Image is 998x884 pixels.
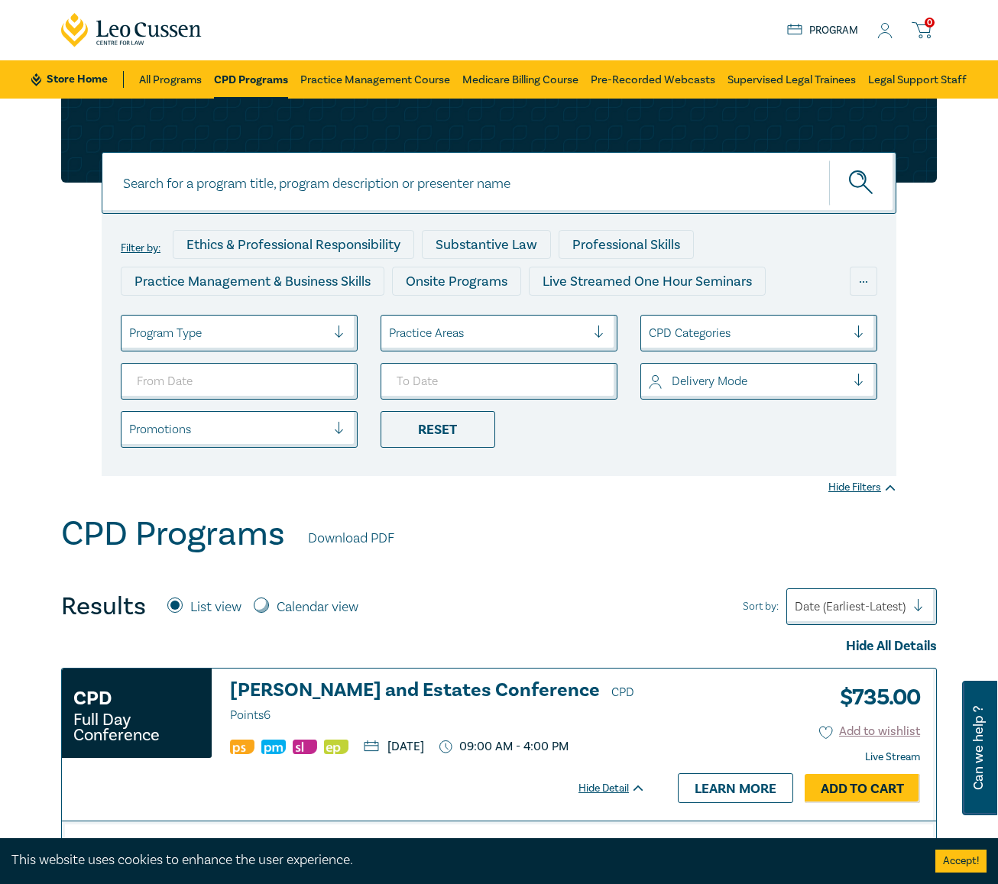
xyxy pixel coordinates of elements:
label: List view [190,597,241,617]
a: Store Home [31,71,124,88]
p: [DATE] [364,740,424,753]
a: Download PDF [308,529,394,549]
img: Professional Skills [230,740,254,754]
a: CPD Programs [214,60,288,99]
input: select [129,421,132,438]
input: Search for a program title, program description or presenter name [102,152,896,214]
div: Practice Management & Business Skills [121,267,384,296]
div: Reset [381,411,495,448]
div: Onsite Programs [392,267,521,296]
h4: Results [61,591,146,622]
a: Supervised Legal Trainees [727,60,856,99]
div: ... [850,267,877,296]
input: select [389,325,392,342]
div: Hide Filters [828,480,896,495]
label: Filter by: [121,242,160,254]
input: select [649,373,652,390]
h3: CPD [73,685,112,712]
label: Calendar view [277,597,358,617]
strong: Live Stream [865,750,920,764]
div: Hide Detail [578,781,663,796]
div: Substantive Law [422,230,551,259]
a: All Programs [139,60,202,99]
span: Sort by: [743,598,779,615]
button: Add to wishlist [819,723,921,740]
img: Ethics & Professional Responsibility [324,740,348,754]
input: To Date [381,363,617,400]
a: Pre-Recorded Webcasts [591,60,715,99]
div: Live Streamed One Hour Seminars [529,267,766,296]
input: select [649,325,652,342]
button: Accept cookies [935,850,987,873]
span: 0 [925,18,935,28]
p: 09:00 AM - 4:00 PM [439,740,569,754]
div: This website uses cookies to enhance the user experience. [11,850,912,870]
a: Learn more [678,773,793,802]
div: Professional Skills [559,230,694,259]
div: Hide All Details [61,636,937,656]
small: Full Day Conference [73,712,200,743]
a: Medicare Billing Course [462,60,578,99]
a: [PERSON_NAME] and Estates Conference CPD Points6 [230,680,646,726]
a: Program [787,22,858,39]
input: select [129,325,132,342]
div: Ethics & Professional Responsibility [173,230,414,259]
input: From Date [121,363,358,400]
h3: [PERSON_NAME] and Estates Conference [230,680,646,726]
div: Live Streamed Practical Workshops [416,303,659,332]
input: Sort by [795,598,798,615]
h3: $ 735.00 [828,680,920,715]
a: Add to Cart [805,774,920,803]
a: Legal Support Staff [868,60,967,99]
img: Practice Management & Business Skills [261,740,286,754]
img: Substantive Law [293,740,317,754]
h1: CPD Programs [61,514,285,554]
span: Can we help ? [971,690,986,806]
div: Live Streamed Conferences and Intensives [121,303,409,332]
a: Practice Management Course [300,60,450,99]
